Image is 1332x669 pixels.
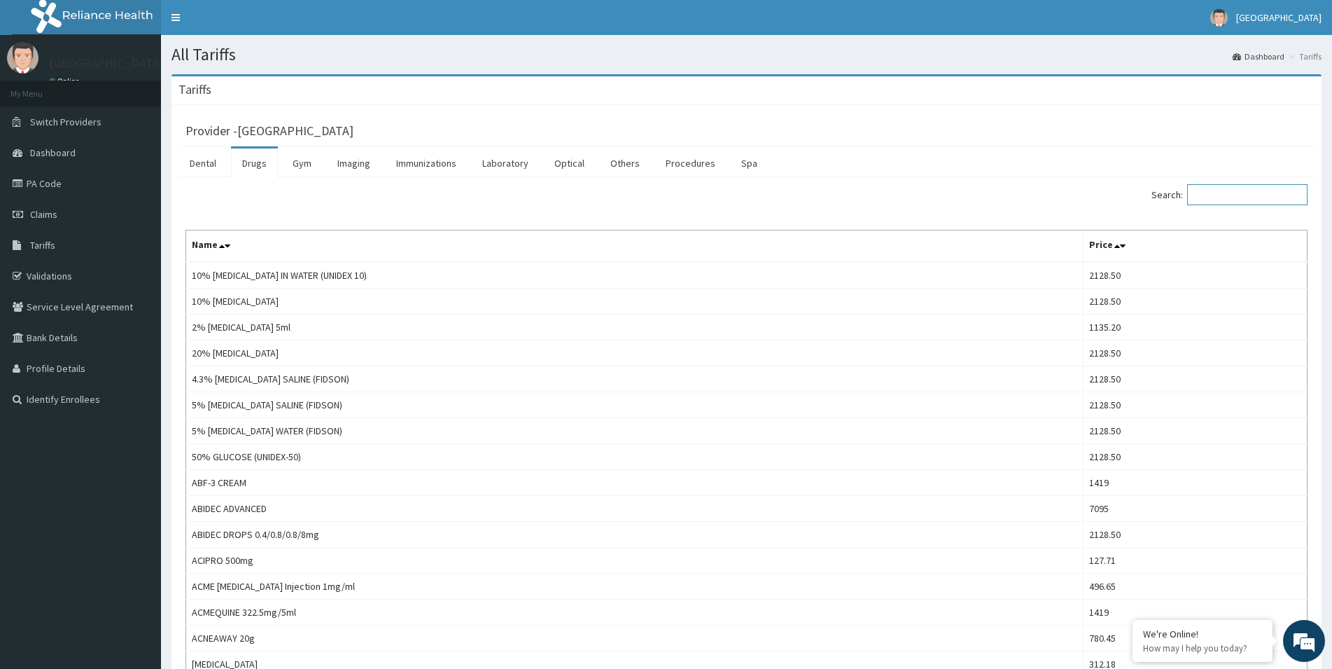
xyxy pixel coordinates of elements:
[1210,9,1228,27] img: User Image
[1083,626,1307,651] td: 780.45
[1083,418,1307,444] td: 2128.50
[186,230,1084,263] th: Name
[186,392,1084,418] td: 5% [MEDICAL_DATA] SALINE (FIDSON)
[1083,444,1307,470] td: 2128.50
[186,340,1084,366] td: 20% [MEDICAL_DATA]
[49,76,83,86] a: Online
[1083,600,1307,626] td: 1419
[186,262,1084,289] td: 10% [MEDICAL_DATA] IN WATER (UNIDEX 10)
[30,208,57,221] span: Claims
[1083,496,1307,522] td: 7095
[1286,50,1322,62] li: Tariffs
[186,444,1084,470] td: 50% GLUCOSE (UNIDEX-50)
[654,149,727,178] a: Procedures
[49,57,164,69] p: [GEOGRAPHIC_DATA]
[1083,366,1307,392] td: 2128.50
[178,83,211,96] h3: Tariffs
[30,146,76,159] span: Dashboard
[1187,184,1308,205] input: Search:
[1083,262,1307,289] td: 2128.50
[385,149,468,178] a: Immunizations
[178,149,227,178] a: Dental
[30,116,101,128] span: Switch Providers
[281,149,323,178] a: Gym
[186,289,1084,315] td: 10% [MEDICAL_DATA]
[326,149,381,178] a: Imaging
[186,496,1084,522] td: ABIDEC ADVANCED
[186,574,1084,600] td: ACME [MEDICAL_DATA] Injection 1mg/ml
[471,149,540,178] a: Laboratory
[1083,574,1307,600] td: 496.65
[186,418,1084,444] td: 5% [MEDICAL_DATA] WATER (FIDSON)
[543,149,596,178] a: Optical
[1083,230,1307,263] th: Price
[186,626,1084,651] td: ACNEAWAY 20g
[599,149,651,178] a: Others
[171,46,1322,64] h1: All Tariffs
[1151,184,1308,205] label: Search:
[186,548,1084,574] td: ACIPRO 500mg
[1083,548,1307,574] td: 127.71
[1236,11,1322,24] span: [GEOGRAPHIC_DATA]
[30,239,55,251] span: Tariffs
[186,600,1084,626] td: ACMEQUINE 322.5mg/5ml
[1143,642,1262,654] p: How may I help you today?
[186,522,1084,548] td: ABIDEC DROPS 0.4/0.8/0.8/8mg
[1083,392,1307,418] td: 2128.50
[1083,315,1307,340] td: 1135.20
[1083,289,1307,315] td: 2128.50
[1083,522,1307,548] td: 2128.50
[1083,470,1307,496] td: 1419
[7,42,38,74] img: User Image
[186,315,1084,340] td: 2% [MEDICAL_DATA] 5ml
[1233,50,1284,62] a: Dashboard
[231,149,278,178] a: Drugs
[1083,340,1307,366] td: 2128.50
[1143,628,1262,640] div: We're Online!
[186,366,1084,392] td: 4.3% [MEDICAL_DATA] SALINE (FIDSON)
[185,125,353,137] h3: Provider - [GEOGRAPHIC_DATA]
[186,470,1084,496] td: ABF-3 CREAM
[730,149,769,178] a: Spa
